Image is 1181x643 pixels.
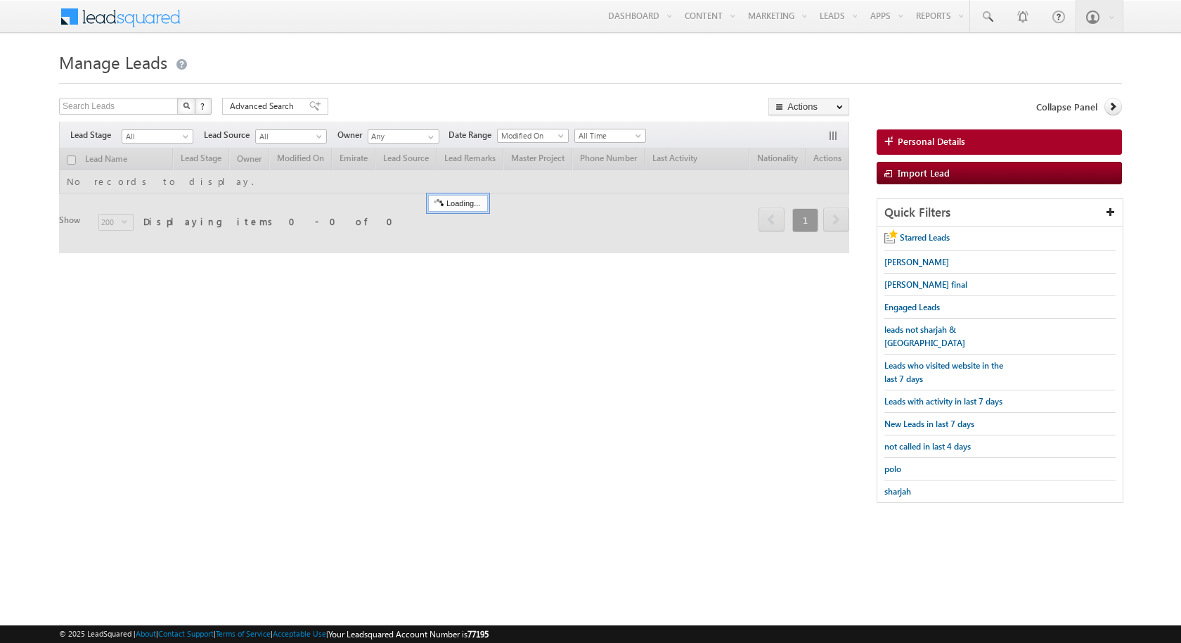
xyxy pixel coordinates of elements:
span: Your Leadsquared Account Number is [328,629,489,639]
a: All [255,129,327,144]
span: Modified On [498,129,564,142]
span: Manage Leads [59,51,167,73]
button: ? [195,98,212,115]
a: All [122,129,193,144]
span: [PERSON_NAME] [884,257,949,267]
img: Search [183,102,190,109]
span: Lead Source [204,129,255,141]
a: Personal Details [877,129,1122,155]
button: Actions [768,98,849,115]
span: Import Lead [898,167,950,179]
a: Terms of Service [216,629,271,638]
span: Date Range [448,129,497,141]
span: polo [884,464,901,474]
a: Contact Support [158,629,214,638]
div: Quick Filters [877,199,1123,227]
span: Lead Stage [70,129,122,141]
a: Acceptable Use [273,629,326,638]
span: leads not sharjah & [GEOGRAPHIC_DATA] [884,324,965,348]
a: All Time [574,129,646,143]
span: not called in last 4 days [884,441,971,452]
span: © 2025 LeadSquared | | | | | [59,628,489,641]
span: All [256,130,323,143]
a: Modified On [497,129,569,143]
span: All [122,130,189,143]
span: Owner [337,129,368,141]
span: ? [200,100,207,112]
span: Collapse Panel [1036,101,1097,113]
input: Type to Search [368,129,439,144]
a: About [136,629,156,638]
span: sharjah [884,486,911,497]
span: Starred Leads [900,232,950,243]
span: Leads who visited website in the last 7 days [884,360,1003,384]
span: [PERSON_NAME] final [884,279,967,290]
span: All Time [575,129,642,142]
span: Engaged Leads [884,302,940,312]
div: Loading... [428,195,488,212]
span: Leads with activity in last 7 days [884,396,1002,407]
span: Personal Details [898,135,965,148]
a: Show All Items [420,130,438,144]
span: Advanced Search [230,100,298,113]
span: 77195 [467,629,489,639]
span: New Leads in last 7 days [884,419,974,429]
